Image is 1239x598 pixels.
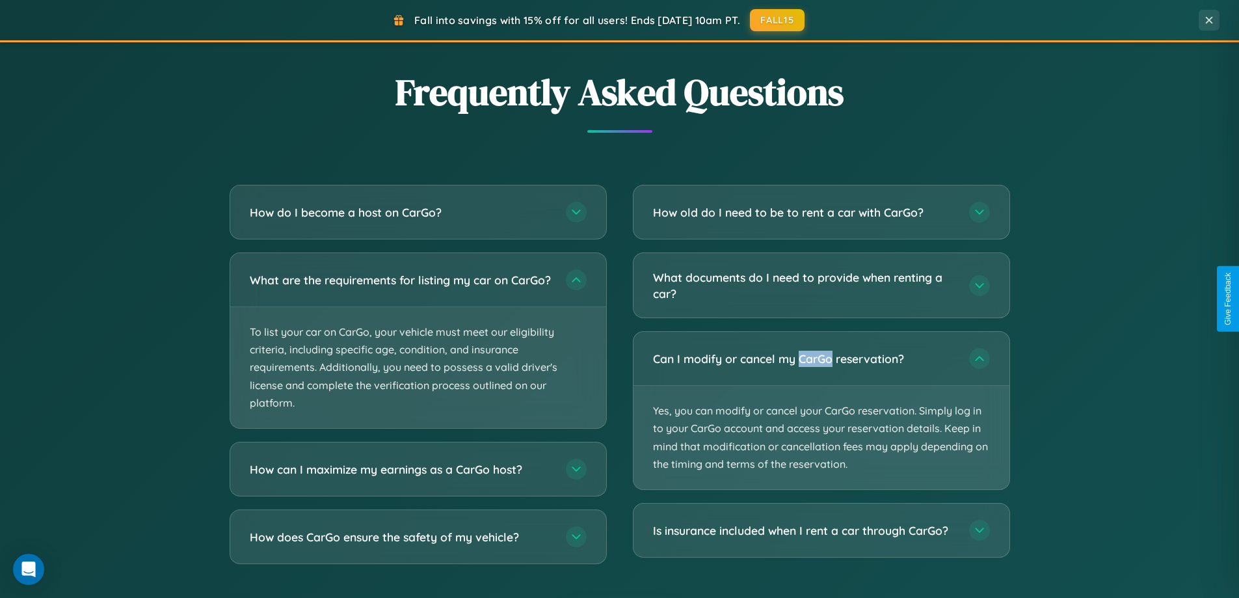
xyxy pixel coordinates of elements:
[653,351,956,367] h3: Can I modify or cancel my CarGo reservation?
[250,272,553,288] h3: What are the requirements for listing my car on CarGo?
[250,529,553,545] h3: How does CarGo ensure the safety of my vehicle?
[414,14,740,27] span: Fall into savings with 15% off for all users! Ends [DATE] 10am PT.
[1223,273,1232,325] div: Give Feedback
[653,269,956,301] h3: What documents do I need to provide when renting a car?
[230,67,1010,117] h2: Frequently Asked Questions
[633,386,1009,489] p: Yes, you can modify or cancel your CarGo reservation. Simply log in to your CarGo account and acc...
[250,204,553,221] h3: How do I become a host on CarGo?
[250,461,553,478] h3: How can I maximize my earnings as a CarGo host?
[653,204,956,221] h3: How old do I need to be to rent a car with CarGo?
[13,554,44,585] div: Open Intercom Messenger
[750,9,805,31] button: FALL15
[653,523,956,539] h3: Is insurance included when I rent a car through CarGo?
[230,307,606,428] p: To list your car on CarGo, your vehicle must meet our eligibility criteria, including specific ag...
